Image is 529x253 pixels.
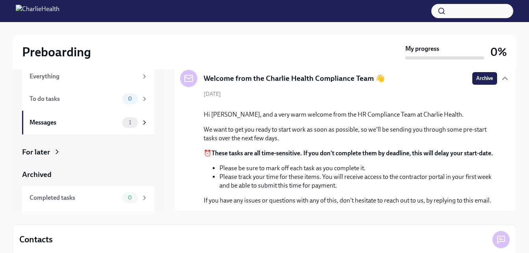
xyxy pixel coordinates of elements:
span: Archive [476,74,493,82]
a: To do tasks0 [22,87,154,111]
h5: Welcome from the Charlie Health Compliance Team 👋 [204,73,385,84]
p: Hi [PERSON_NAME], and a very warm welcome from the HR Compliance Team at Charlie Health. [204,110,497,119]
p: ⏰ [204,149,497,158]
strong: My progress [405,45,439,53]
li: Please be sure to mark off each task as you complete it. [219,164,497,173]
a: For later [22,147,154,157]
h4: Contacts [19,234,53,246]
p: If you have any issues or questions with any of this, don't hesitate to reach out to us, by reply... [204,196,497,205]
span: 1 [124,119,136,125]
span: [DATE] [204,90,221,98]
p: We want to get you ready to start work as soon as possible, so we'll be sending you through some ... [204,125,497,143]
h3: 0% [490,45,507,59]
a: Completed tasks0 [22,186,154,210]
a: Messages1 [22,111,154,134]
span: 0 [123,96,137,102]
div: To do tasks [30,95,119,103]
div: Completed tasks [30,193,119,202]
h2: Preboarding [22,44,91,60]
div: Messages [30,118,119,127]
button: Archive [472,72,497,85]
div: Everything [30,72,138,81]
span: 0 [123,195,137,201]
a: Archived [22,169,154,180]
img: CharlieHealth [16,5,59,17]
a: Everything [22,66,154,87]
li: Please track your time for these items. You will receive access to the contractor portal in your ... [219,173,497,190]
strong: These tasks are all time-sensitive. If you don't complete them by deadline, this will delay your ... [212,149,493,157]
div: For later [22,147,50,157]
